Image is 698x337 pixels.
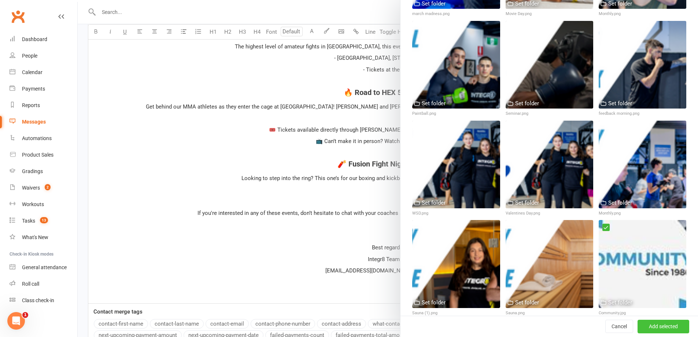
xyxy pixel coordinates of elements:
div: Set folder [515,99,539,108]
button: Cancel [605,320,633,333]
div: Seminar.png [506,110,593,117]
button: Add selected [638,320,689,333]
div: Movie Day.png [506,11,593,17]
div: WSD.png [412,210,500,217]
a: Reports [10,97,77,114]
img: Seminar.png [506,21,593,109]
div: Set folder [422,198,446,207]
span: 1 [22,312,28,318]
a: What's New [10,229,77,246]
div: Monthly.png [599,11,686,17]
a: Calendar [10,64,77,81]
a: Dashboard [10,31,77,48]
div: Class check-in [22,297,54,303]
div: Sauna (1).png [412,310,500,316]
div: Messages [22,119,46,125]
iframe: Intercom live chat [7,312,25,330]
div: What's New [22,234,48,240]
img: Valentines Day.png [506,121,593,208]
a: People [10,48,77,64]
a: Automations [10,130,77,147]
img: feedback morning.png [599,21,686,109]
div: Community.jpg [599,310,686,316]
div: Product Sales [22,152,53,158]
a: Product Sales [10,147,77,163]
div: Gradings [22,168,43,174]
img: Sauna (1).png [412,220,500,308]
img: Sauna.png [506,220,593,308]
div: march madness.png [412,11,500,17]
div: Reports [22,102,40,108]
a: Tasks 13 [10,213,77,229]
span: 2 [45,184,51,190]
div: Set folder [515,198,539,207]
a: Workouts [10,196,77,213]
div: Sauna.png [506,310,593,316]
div: Roll call [22,281,39,287]
img: Monthly.png [599,121,686,208]
span: 13 [40,217,48,223]
a: General attendance kiosk mode [10,259,77,276]
a: Waivers 2 [10,180,77,196]
div: Workouts [22,201,44,207]
a: Class kiosk mode [10,292,77,309]
div: Set folder [608,198,632,207]
div: Valentines Day.png [506,210,593,217]
div: Calendar [22,69,43,75]
div: Payments [22,86,45,92]
div: Dashboard [22,36,47,42]
div: Set folder [422,99,446,108]
a: Gradings [10,163,77,180]
a: Clubworx [9,7,27,26]
div: Monthly.png [599,210,686,217]
div: People [22,53,37,59]
img: WSD.png [412,121,500,208]
a: Roll call [10,276,77,292]
div: Automations [22,135,52,141]
div: feedback morning.png [599,110,686,117]
div: Waivers [22,185,40,191]
div: Paintball.png [412,110,500,117]
div: Set folder [608,99,632,108]
img: Paintball.png [412,21,500,109]
div: General attendance [22,264,67,270]
img: Community.jpg [599,220,686,308]
div: Set folder [608,298,632,307]
div: Set folder [422,298,446,307]
a: Payments [10,81,77,97]
a: Messages [10,114,77,130]
div: Tasks [22,218,35,224]
div: Set folder [515,298,539,307]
